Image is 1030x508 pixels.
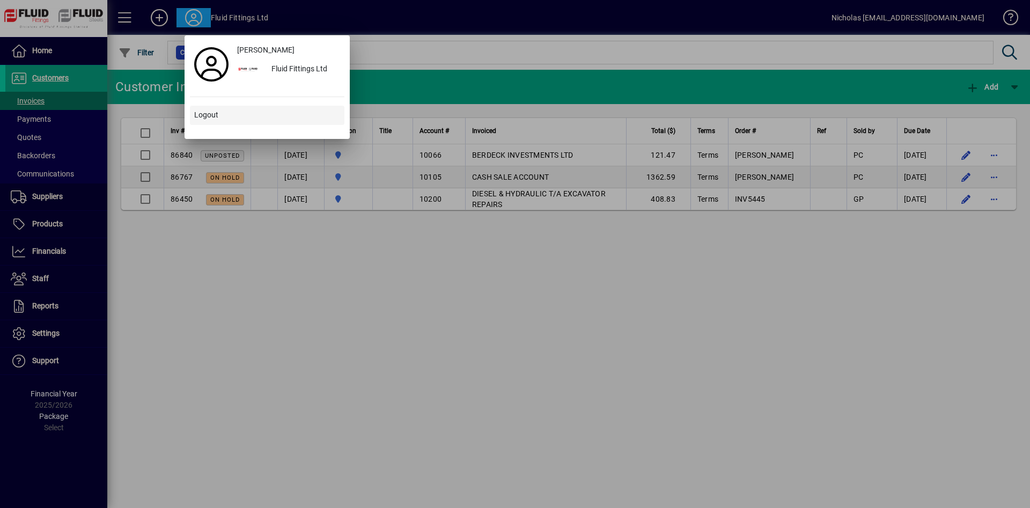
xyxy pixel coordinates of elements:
a: Profile [190,55,233,74]
button: Fluid Fittings Ltd [233,60,344,79]
a: [PERSON_NAME] [233,41,344,60]
span: [PERSON_NAME] [237,45,295,56]
span: Logout [194,109,218,121]
button: Logout [190,106,344,125]
div: Fluid Fittings Ltd [263,60,344,79]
